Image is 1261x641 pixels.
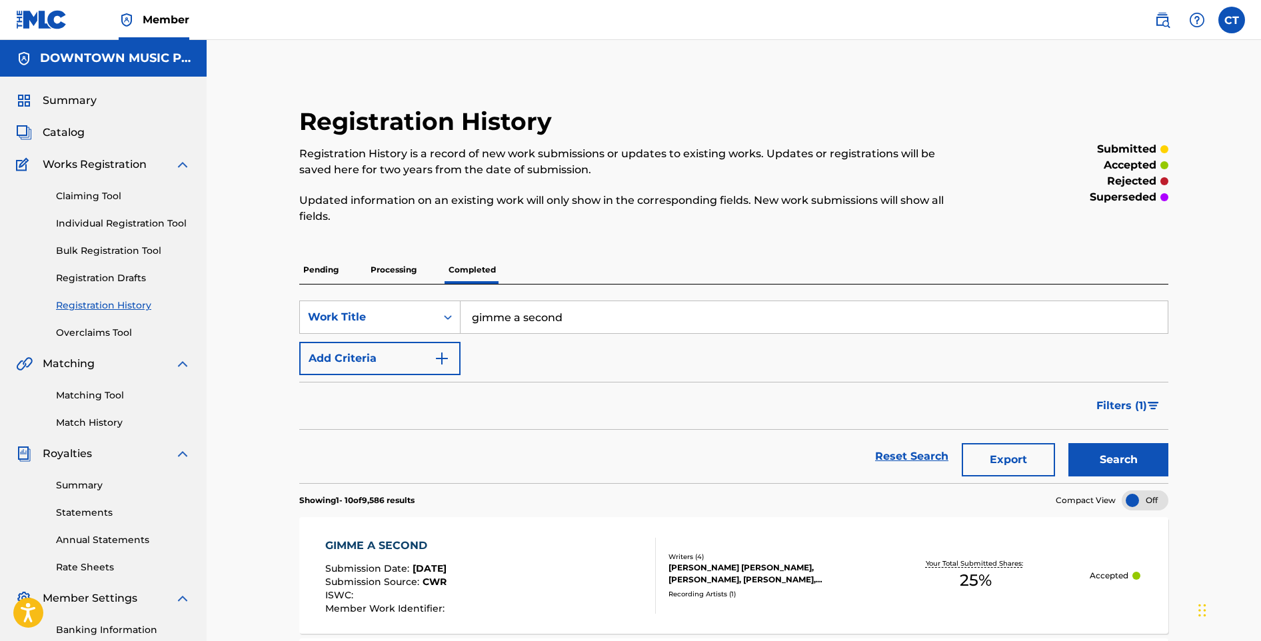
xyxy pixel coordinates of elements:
div: User Menu [1218,7,1245,33]
span: Member Work Identifier : [325,602,448,614]
p: submitted [1097,141,1156,157]
img: Catalog [16,125,32,141]
p: Registration History is a record of new work submissions or updates to existing works. Updates or... [299,146,968,178]
span: CWR [423,576,447,588]
img: search [1154,12,1170,28]
a: SummarySummary [16,93,97,109]
a: Overclaims Tool [56,326,191,340]
a: Reset Search [868,442,955,471]
span: Summary [43,93,97,109]
a: Claiming Tool [56,189,191,203]
img: Works Registration [16,157,33,173]
img: Matching [16,356,33,372]
img: Accounts [16,51,32,67]
a: Individual Registration Tool [56,217,191,231]
span: Filters ( 1 ) [1096,398,1147,414]
img: expand [175,356,191,372]
p: Showing 1 - 10 of 9,586 results [299,494,415,506]
a: Annual Statements [56,533,191,547]
a: Match History [56,416,191,430]
div: GIMME A SECOND [325,538,448,554]
a: Registration Drafts [56,271,191,285]
div: Drag [1198,590,1206,630]
a: Bulk Registration Tool [56,244,191,258]
p: Updated information on an existing work will only show in the corresponding fields. New work subm... [299,193,968,225]
a: Rate Sheets [56,560,191,574]
img: expand [175,590,191,606]
div: Writers ( 4 ) [668,552,862,562]
span: Royalties [43,446,92,462]
div: Recording Artists ( 1 ) [668,589,862,599]
p: Accepted [1090,570,1128,582]
img: help [1189,12,1205,28]
form: Search Form [299,301,1168,483]
button: Search [1068,443,1168,476]
img: expand [175,157,191,173]
span: ISWC : [325,589,357,601]
div: [PERSON_NAME] [PERSON_NAME], [PERSON_NAME], [PERSON_NAME], [PERSON_NAME] [668,562,862,586]
span: [DATE] [413,562,447,574]
a: Statements [56,506,191,520]
span: Works Registration [43,157,147,173]
a: CatalogCatalog [16,125,85,141]
span: Matching [43,356,95,372]
span: Catalog [43,125,85,141]
span: Member Settings [43,590,137,606]
span: 25 % [960,568,992,592]
a: Registration History [56,299,191,313]
img: Top Rightsholder [119,12,135,28]
img: filter [1148,402,1159,410]
span: Submission Source : [325,576,423,588]
p: accepted [1104,157,1156,173]
img: expand [175,446,191,462]
img: Summary [16,93,32,109]
div: Work Title [308,309,428,325]
img: MLC Logo [16,10,67,29]
a: Banking Information [56,623,191,637]
iframe: Resource Center [1224,426,1261,534]
img: Member Settings [16,590,32,606]
p: Your Total Submitted Shares: [926,558,1026,568]
a: GIMME A SECONDSubmission Date:[DATE]Submission Source:CWRISWC:Member Work Identifier:Writers (4)[... [299,517,1168,634]
p: rejected [1107,173,1156,189]
div: Help [1184,7,1210,33]
p: Completed [445,256,500,284]
span: Submission Date : [325,562,413,574]
h2: Registration History [299,107,559,137]
span: Compact View [1056,494,1116,506]
button: Add Criteria [299,342,461,375]
a: Public Search [1149,7,1176,33]
p: Pending [299,256,343,284]
p: superseded [1090,189,1156,205]
button: Filters (1) [1088,389,1168,422]
p: Processing [367,256,421,284]
iframe: Chat Widget [1194,577,1261,641]
img: Royalties [16,446,32,462]
span: Member [143,12,189,27]
button: Export [962,443,1055,476]
img: 9d2ae6d4665cec9f34b9.svg [434,350,450,366]
a: Matching Tool [56,388,191,402]
h5: DOWNTOWN MUSIC PUBLISHING LLC [40,51,191,66]
a: Summary [56,478,191,492]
